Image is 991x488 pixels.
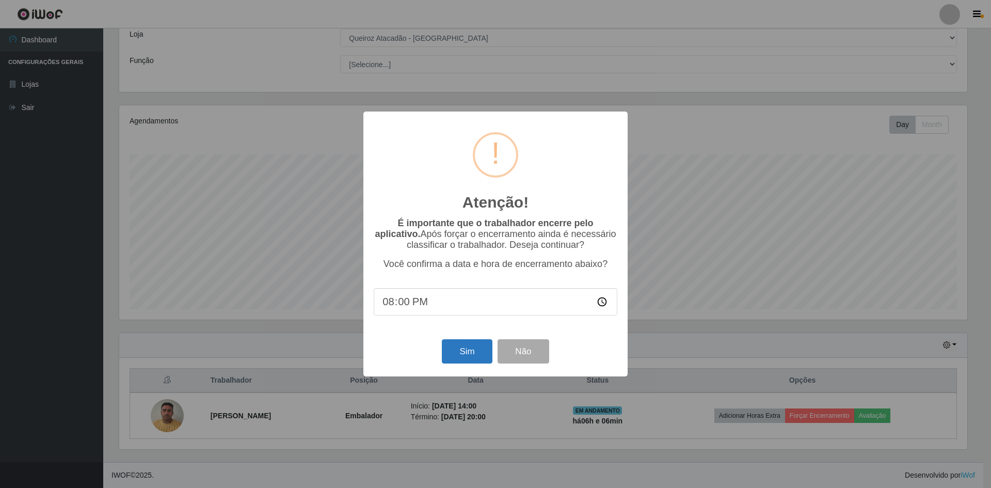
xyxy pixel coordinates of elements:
p: Você confirma a data e hora de encerramento abaixo? [374,259,617,270]
button: Não [498,339,549,364]
button: Sim [442,339,492,364]
p: Após forçar o encerramento ainda é necessário classificar o trabalhador. Deseja continuar? [374,218,617,250]
h2: Atenção! [462,193,529,212]
b: É importante que o trabalhador encerre pelo aplicativo. [375,218,593,239]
